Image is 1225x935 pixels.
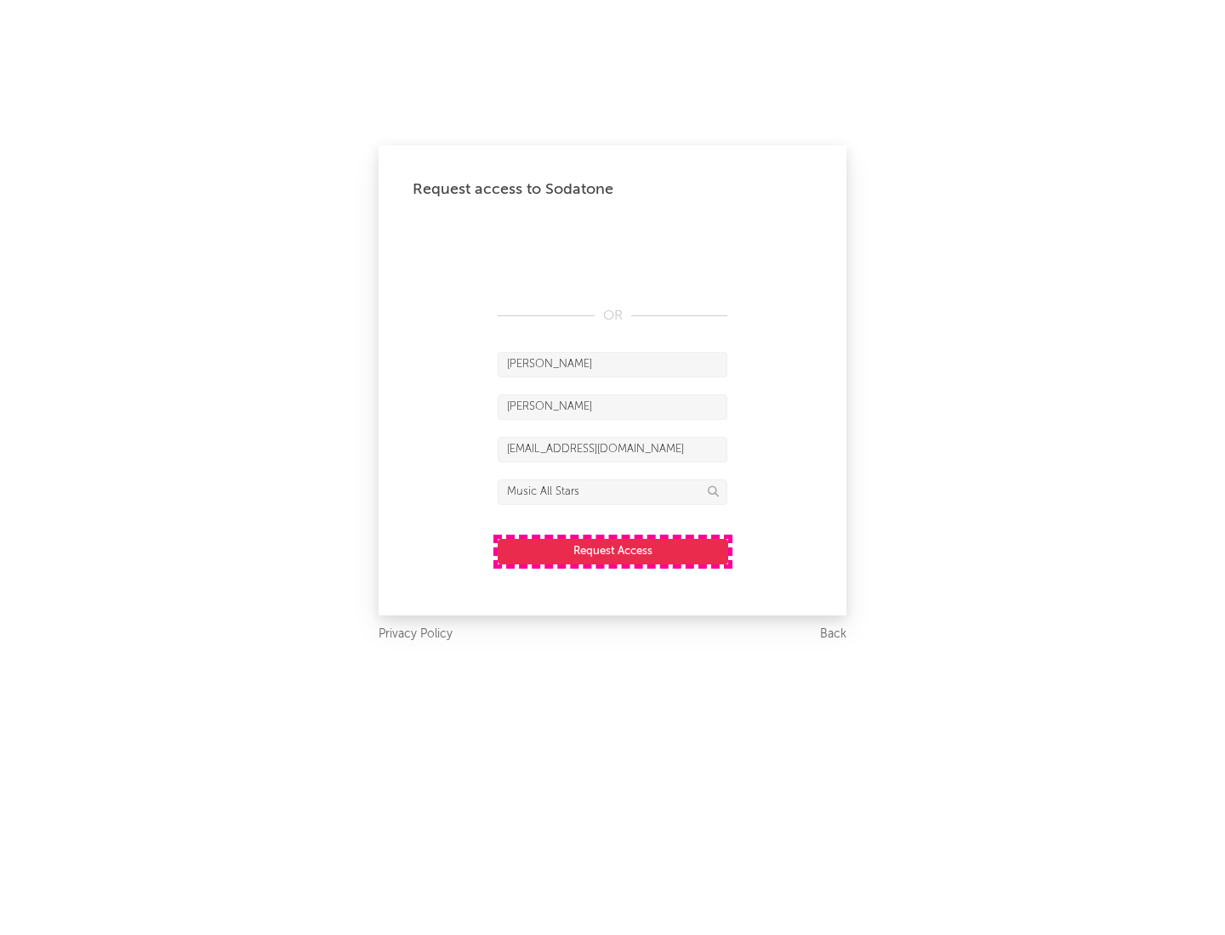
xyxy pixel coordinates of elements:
div: OR [498,306,727,326]
input: Last Name [498,394,727,420]
input: First Name [498,352,727,377]
a: Back [820,624,846,645]
input: Division [498,479,727,505]
button: Request Access [498,539,728,564]
a: Privacy Policy [379,624,453,645]
input: Email [498,437,727,462]
div: Request access to Sodatone [413,179,812,200]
